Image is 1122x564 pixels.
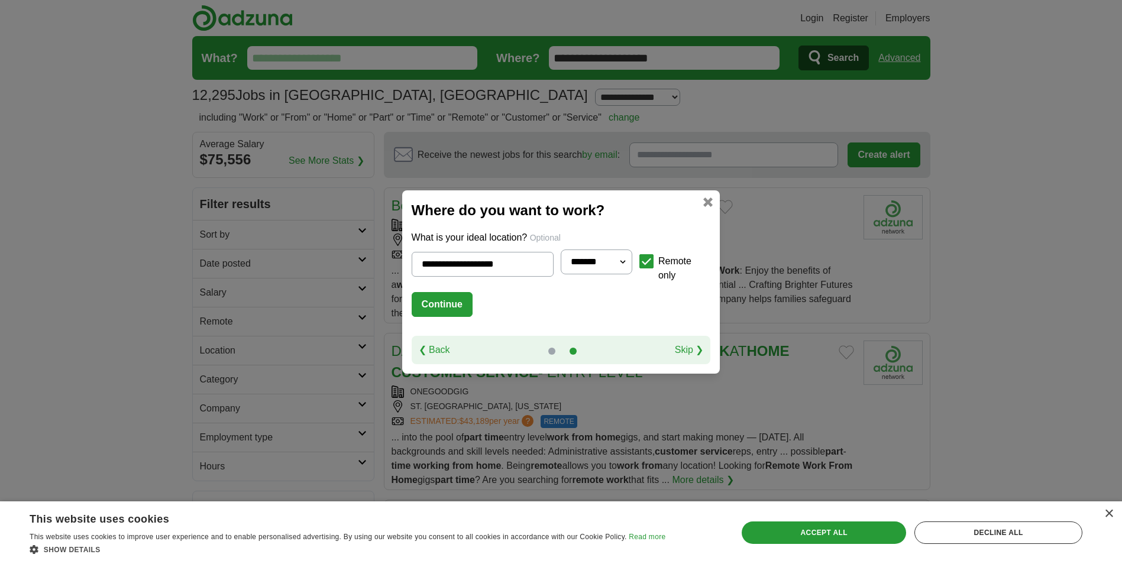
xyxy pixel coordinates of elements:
div: This website uses cookies [30,508,636,526]
p: What is your ideal location? [412,231,711,245]
a: ❮ Back [419,343,450,357]
div: Decline all [914,521,1082,544]
span: Show details [44,546,101,554]
span: Optional [530,233,561,242]
div: Accept all [742,521,906,544]
div: Show details [30,543,665,555]
a: Skip ❯ [675,343,704,357]
div: Close [1104,510,1113,518]
h2: Where do you want to work? [412,200,711,221]
label: Remote only [658,254,710,283]
button: Continue [412,292,473,317]
a: Read more, opens a new window [629,533,665,541]
span: This website uses cookies to improve user experience and to enable personalised advertising. By u... [30,533,627,541]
